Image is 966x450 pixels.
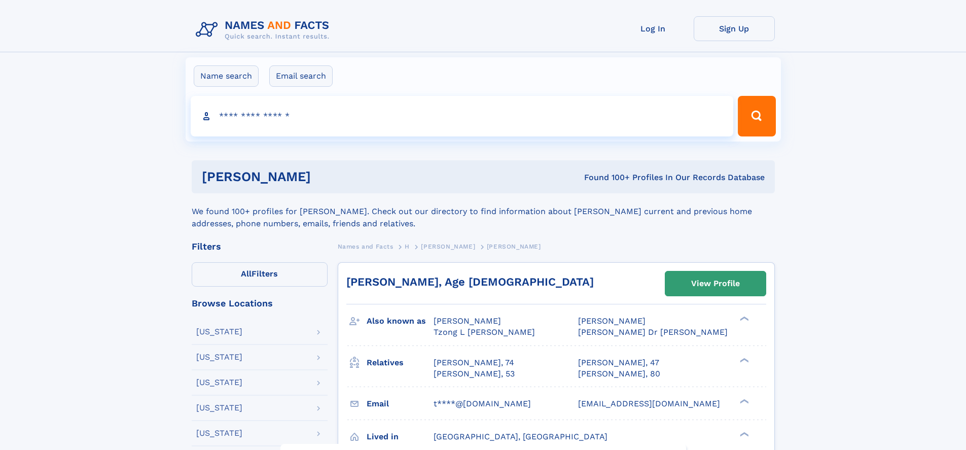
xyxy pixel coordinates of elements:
div: ❯ [737,431,749,437]
div: [US_STATE] [196,328,242,336]
div: We found 100+ profiles for [PERSON_NAME]. Check out our directory to find information about [PERS... [192,193,775,230]
span: [PERSON_NAME] [434,316,501,326]
div: Browse Locations [192,299,328,308]
h3: Email [367,395,434,412]
input: search input [191,96,734,136]
div: [US_STATE] [196,429,242,437]
div: [US_STATE] [196,404,242,412]
div: Filters [192,242,328,251]
div: ❯ [737,398,749,404]
span: [EMAIL_ADDRESS][DOMAIN_NAME] [578,399,720,408]
span: [PERSON_NAME] [578,316,646,326]
a: H [405,240,410,253]
span: [PERSON_NAME] [487,243,541,250]
a: [PERSON_NAME], 47 [578,357,659,368]
div: Found 100+ Profiles In Our Records Database [447,172,765,183]
div: ❯ [737,357,749,363]
h3: Relatives [367,354,434,371]
div: ❯ [737,316,749,322]
a: [PERSON_NAME], Age [DEMOGRAPHIC_DATA] [346,275,594,288]
label: Name search [194,65,259,87]
span: [GEOGRAPHIC_DATA], [GEOGRAPHIC_DATA] [434,432,607,441]
span: Tzong L [PERSON_NAME] [434,327,535,337]
a: Names and Facts [338,240,393,253]
a: [PERSON_NAME], 80 [578,368,660,379]
label: Email search [269,65,333,87]
label: Filters [192,262,328,287]
span: [PERSON_NAME] Dr [PERSON_NAME] [578,327,728,337]
a: Log In [613,16,694,41]
img: Logo Names and Facts [192,16,338,44]
button: Search Button [738,96,775,136]
a: Sign Up [694,16,775,41]
h3: Lived in [367,428,434,445]
h1: [PERSON_NAME] [202,170,448,183]
a: [PERSON_NAME], 53 [434,368,515,379]
span: [PERSON_NAME] [421,243,475,250]
span: All [241,269,252,279]
div: [US_STATE] [196,353,242,361]
div: [US_STATE] [196,378,242,387]
a: View Profile [665,271,766,296]
span: H [405,243,410,250]
h3: Also known as [367,313,434,330]
a: [PERSON_NAME], 74 [434,357,514,368]
a: [PERSON_NAME] [421,240,475,253]
div: View Profile [691,272,740,295]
